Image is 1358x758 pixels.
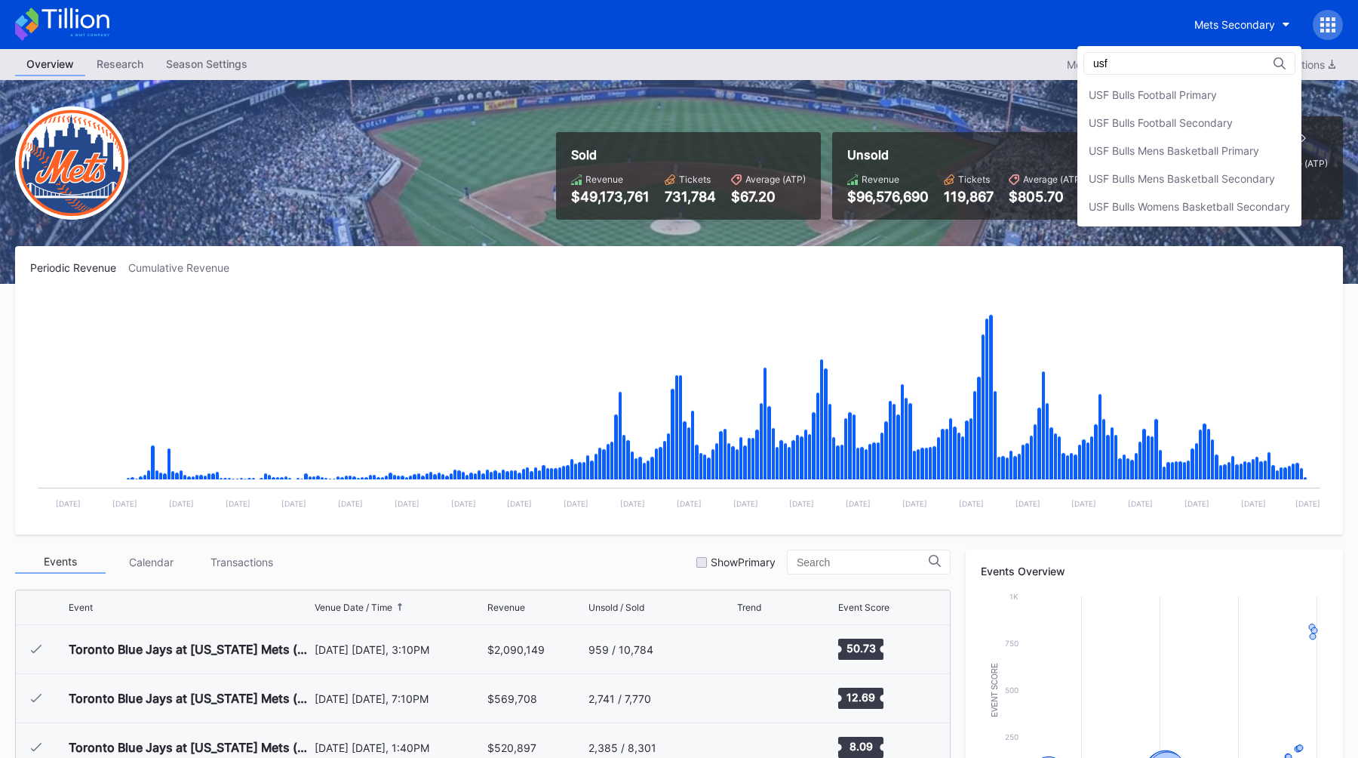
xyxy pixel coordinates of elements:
[1089,88,1217,101] div: USF Bulls Football Primary
[1089,116,1233,129] div: USF Bulls Football Secondary
[1089,144,1259,157] div: USF Bulls Mens Basketball Primary
[1089,172,1275,185] div: USF Bulls Mens Basketball Secondary
[1093,57,1225,69] input: Search
[1089,200,1290,213] div: USF Bulls Womens Basketball Secondary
